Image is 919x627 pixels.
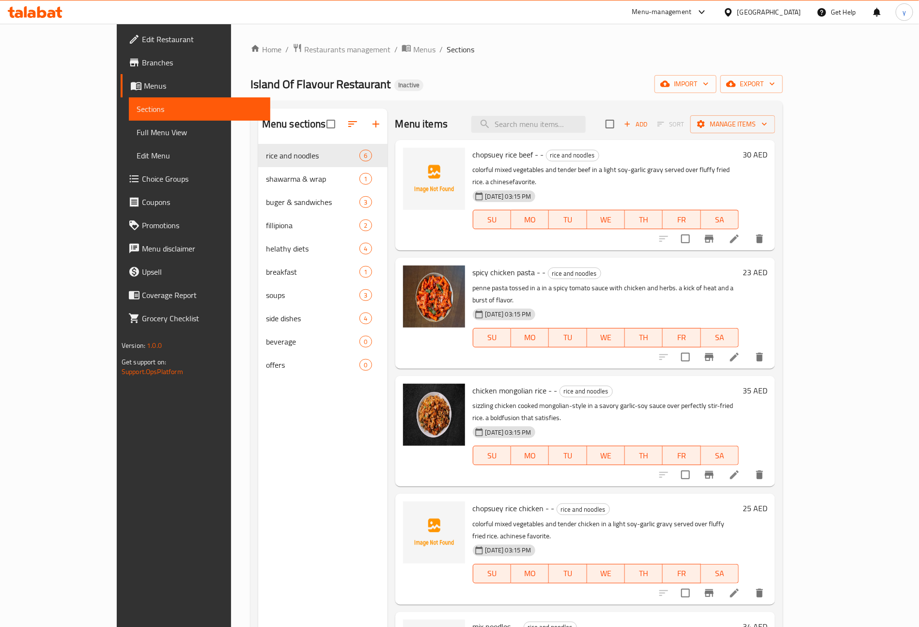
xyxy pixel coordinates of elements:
[482,310,535,319] span: [DATE] 03:15 PM
[705,330,735,345] span: SA
[293,43,390,56] a: Restaurants management
[473,147,544,162] span: chopsuey rice beef - -
[557,504,609,515] span: rice and noodles
[473,282,739,306] p: penne pasta tossed in a in a spicy tomato sauce with chicken and herbs. a kick of heat and a burs...
[663,446,701,465] button: FR
[748,581,771,605] button: delete
[705,566,735,580] span: SA
[625,210,663,229] button: TH
[903,7,906,17] span: y
[690,115,775,133] button: Manage items
[654,75,717,93] button: import
[359,336,372,347] div: items
[591,213,621,227] span: WE
[121,283,270,307] a: Coverage Report
[359,173,372,185] div: items
[591,566,621,580] span: WE
[698,227,721,251] button: Branch-specific-item
[663,328,701,347] button: FR
[394,44,398,55] li: /
[121,260,270,283] a: Upsell
[548,268,601,279] span: rice and noodles
[629,330,659,345] span: TH
[122,365,183,378] a: Support.OpsPlatform
[359,219,372,231] div: items
[341,112,364,136] span: Sort sections
[748,345,771,369] button: delete
[360,174,371,184] span: 1
[473,328,511,347] button: SU
[258,283,388,307] div: soups3
[701,446,739,465] button: SA
[553,213,583,227] span: TU
[262,117,326,131] h2: Menu sections
[129,144,270,167] a: Edit Menu
[142,173,263,185] span: Choice Groups
[137,150,263,161] span: Edit Menu
[482,428,535,437] span: [DATE] 03:15 PM
[728,78,775,90] span: export
[587,446,625,465] button: WE
[137,126,263,138] span: Full Menu View
[729,351,740,363] a: Edit menu item
[142,266,263,278] span: Upsell
[266,243,360,254] div: helathy diets
[266,266,360,278] div: breakfast
[515,213,545,227] span: MO
[729,469,740,481] a: Edit menu item
[359,359,372,371] div: items
[360,267,371,277] span: 1
[403,384,465,446] img: chicken mongolian rice - -
[473,383,558,398] span: chicken mongolian rice - -
[129,121,270,144] a: Full Menu View
[266,359,360,371] div: offers
[250,43,783,56] nav: breadcrumb
[729,587,740,599] a: Edit menu item
[258,214,388,237] div: fillipiona2
[511,328,549,347] button: MO
[266,289,360,301] div: soups
[364,112,388,136] button: Add section
[473,501,555,516] span: chopsuey rice chicken - -
[698,581,721,605] button: Branch-specific-item
[402,43,436,56] a: Menus
[258,330,388,353] div: beverage0
[698,118,767,130] span: Manage items
[663,564,701,583] button: FR
[473,564,511,583] button: SU
[662,78,709,90] span: import
[511,564,549,583] button: MO
[266,196,360,208] span: buger & sandwiches
[701,210,739,229] button: SA
[625,564,663,583] button: TH
[439,44,443,55] li: /
[359,243,372,254] div: items
[266,219,360,231] span: fillipiona
[471,116,586,133] input: search
[667,566,697,580] span: FR
[549,210,587,229] button: TU
[258,190,388,214] div: buger & sandwiches3
[394,81,423,89] span: Inactive
[321,114,341,134] span: Select all sections
[473,518,739,542] p: colorful mixed vegetables and tender chicken in a light soy-garlic gravy served over fluffy fried...
[557,503,610,515] div: rice and noodles
[473,265,546,280] span: spicy chicken pasta - -
[600,114,620,134] span: Select section
[482,192,535,201] span: [DATE] 03:15 PM
[667,213,697,227] span: FR
[553,566,583,580] span: TU
[591,449,621,463] span: WE
[359,289,372,301] div: items
[482,546,535,555] span: [DATE] 03:15 PM
[304,44,390,55] span: Restaurants management
[137,103,263,115] span: Sections
[560,386,613,397] div: rice and noodles
[258,353,388,376] div: offers0
[620,117,651,132] span: Add item
[266,313,360,324] span: side dishes
[394,79,423,91] div: Inactive
[625,328,663,347] button: TH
